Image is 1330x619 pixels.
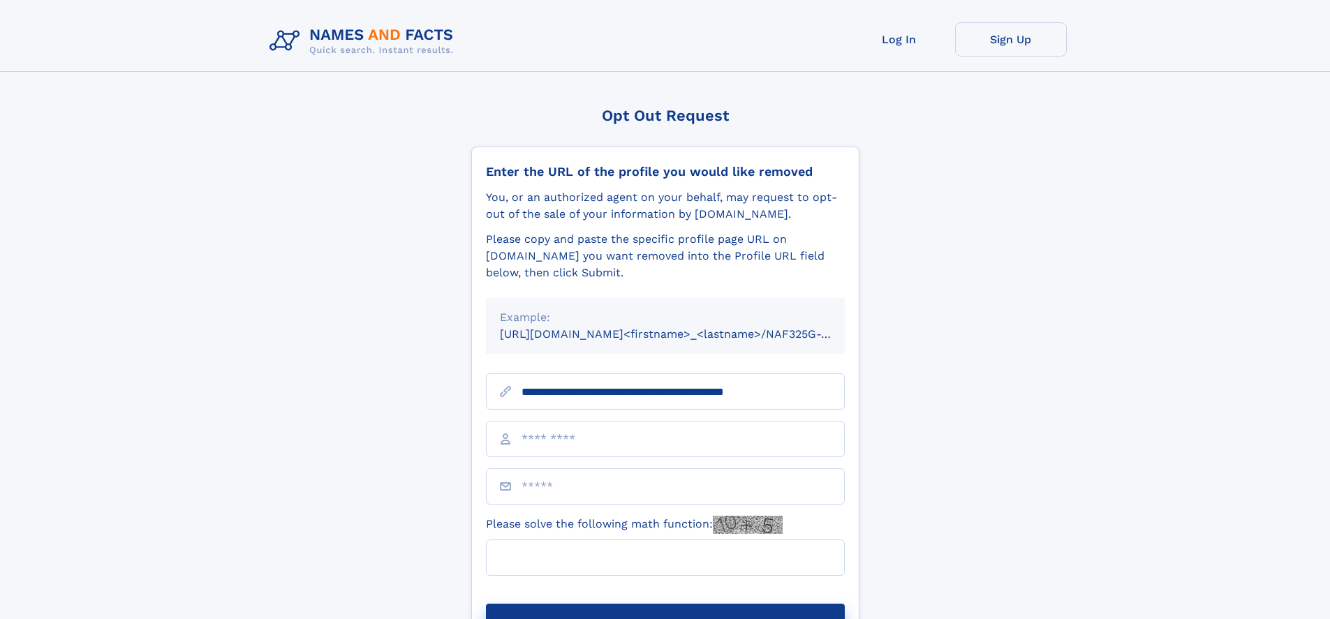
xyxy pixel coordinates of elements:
small: [URL][DOMAIN_NAME]<firstname>_<lastname>/NAF325G-xxxxxxxx [500,327,871,341]
img: Logo Names and Facts [264,22,465,60]
label: Please solve the following math function: [486,516,783,534]
div: Enter the URL of the profile you would like removed [486,164,845,179]
div: Opt Out Request [471,107,859,124]
div: You, or an authorized agent on your behalf, may request to opt-out of the sale of your informatio... [486,189,845,223]
div: Example: [500,309,831,326]
a: Sign Up [955,22,1067,57]
a: Log In [843,22,955,57]
div: Please copy and paste the specific profile page URL on [DOMAIN_NAME] you want removed into the Pr... [486,231,845,281]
